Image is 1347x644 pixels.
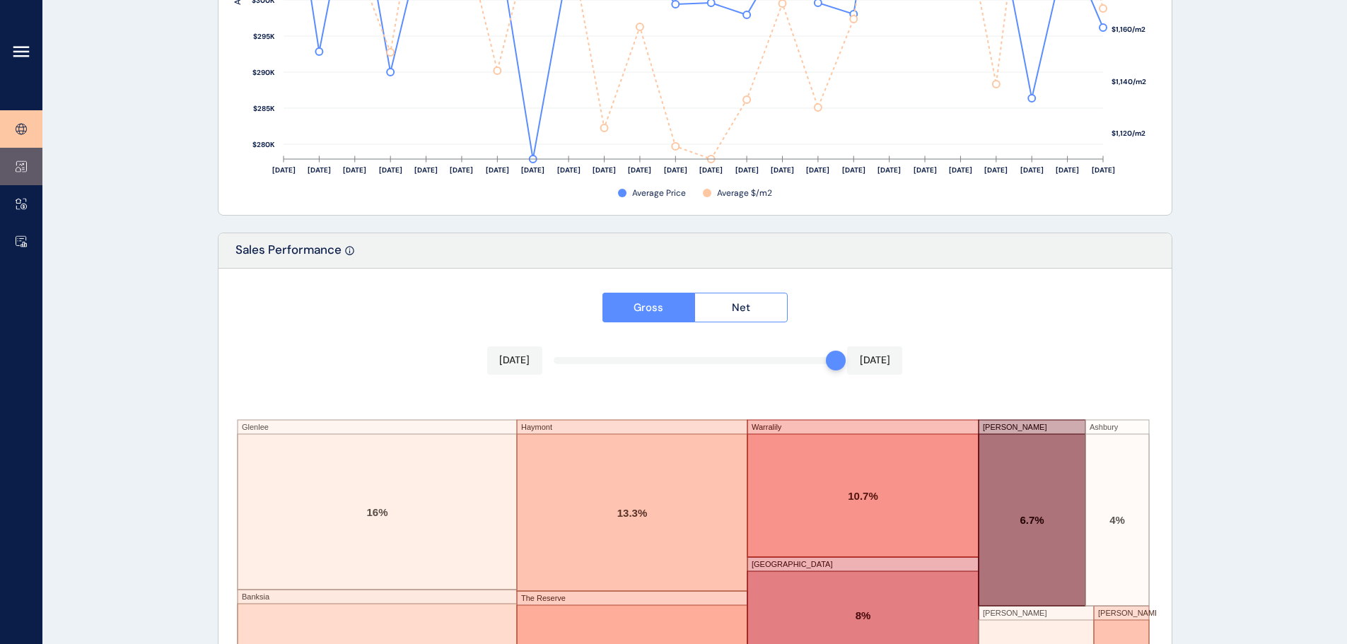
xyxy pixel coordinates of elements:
[1112,77,1146,86] text: $1,140/m2
[235,242,342,268] p: Sales Performance
[860,353,890,368] p: [DATE]
[499,353,530,368] p: [DATE]
[717,187,772,199] span: Average $/m2
[632,187,686,199] span: Average Price
[1112,129,1145,138] text: $1,120/m2
[634,300,663,315] span: Gross
[1112,25,1145,34] text: $1,160/m2
[602,293,695,322] button: Gross
[694,293,788,322] button: Net
[732,300,750,315] span: Net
